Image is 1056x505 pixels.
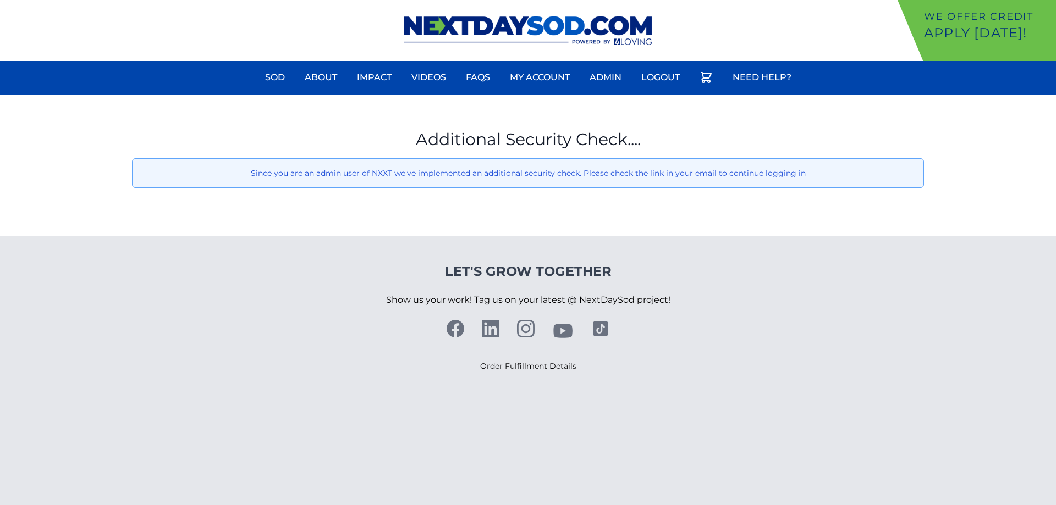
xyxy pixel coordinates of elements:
p: Apply [DATE]! [924,24,1052,42]
a: Videos [405,64,453,91]
p: We offer Credit [924,9,1052,24]
a: Admin [583,64,628,91]
a: Sod [258,64,291,91]
a: Logout [635,64,686,91]
a: About [298,64,344,91]
a: Need Help? [726,64,798,91]
a: Order Fulfillment Details [480,361,576,371]
a: My Account [503,64,576,91]
h1: Additional Security Check.... [132,130,924,149]
p: Since you are an admin user of NXXT we've implemented an additional security check. Please check ... [141,168,915,179]
p: Show us your work! Tag us on your latest @ NextDaySod project! [386,280,670,320]
a: FAQs [459,64,497,91]
a: Impact [350,64,398,91]
h4: Let's Grow Together [386,263,670,280]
